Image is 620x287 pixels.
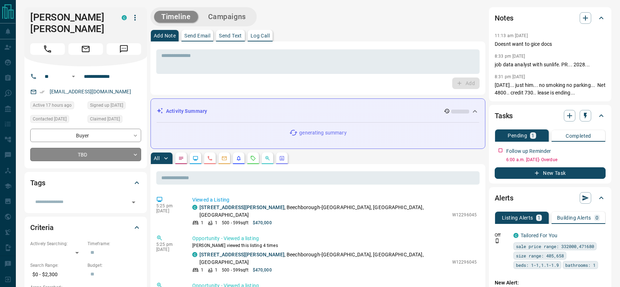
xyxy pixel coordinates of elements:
[122,15,127,20] div: condos.ca
[299,129,346,137] p: generating summary
[30,43,65,55] span: Call
[30,148,141,161] div: TBD
[495,81,606,97] p: [DATE]... just him... no smoking no parking... Net 4800.. credit 730.. lease is ending...
[30,101,84,111] div: Mon Aug 18 2025
[87,101,141,111] div: Wed Feb 15 2023
[495,110,513,122] h2: Tasks
[219,33,242,38] p: Send Text
[199,251,449,266] p: , Beechborough-[GEOGRAPHIC_DATA], [GEOGRAPHIC_DATA], [GEOGRAPHIC_DATA]
[30,115,84,125] div: Mon Aug 18 2025
[222,220,248,226] p: 500 - 599 sqft
[87,115,141,125] div: Wed Feb 15 2023
[154,11,198,23] button: Timeline
[87,262,141,269] p: Budget:
[30,12,111,35] h1: [PERSON_NAME] [PERSON_NAME]
[192,252,197,257] div: condos.ca
[516,252,564,259] span: size range: 405,658
[596,215,598,220] p: 0
[30,240,84,247] p: Actively Searching:
[166,107,207,115] p: Activity Summary
[566,133,591,138] p: Completed
[495,61,606,69] p: job data analyst with sunlife. PR... 2028...
[495,74,525,79] p: 8:31 pm [DATE]
[193,155,198,161] svg: Lead Browsing Activity
[508,133,527,138] p: Pending
[506,156,606,163] p: 6:00 a.m. [DATE] - Overdue
[157,105,479,118] div: Activity Summary
[30,269,84,281] p: $0 - $2,300
[30,129,141,142] div: Buyer
[156,242,181,247] p: 5:25 pm
[531,133,534,138] p: 1
[538,215,540,220] p: 1
[251,33,270,38] p: Log Call
[30,174,141,191] div: Tags
[502,215,533,220] p: Listing Alerts
[184,33,210,38] p: Send Email
[30,219,141,236] div: Criteria
[192,205,197,210] div: condos.ca
[495,40,606,48] p: Doesnt want to gice docs
[513,233,518,238] div: condos.ca
[221,155,227,161] svg: Emails
[90,115,120,123] span: Claimed [DATE]
[40,89,45,94] svg: Email Verified
[253,267,272,273] p: $470,000
[452,212,477,218] p: W12296045
[30,177,45,189] h2: Tags
[279,155,285,161] svg: Agent Actions
[192,196,477,204] p: Viewed a Listing
[33,115,67,123] span: Contacted [DATE]
[516,261,559,269] span: beds: 1-1,1.1-1.9
[199,252,284,257] a: [STREET_ADDRESS][PERSON_NAME]
[156,208,181,213] p: [DATE]
[199,204,449,219] p: , Beechborough-[GEOGRAPHIC_DATA], [GEOGRAPHIC_DATA], [GEOGRAPHIC_DATA]
[207,155,213,161] svg: Calls
[250,155,256,161] svg: Requests
[452,259,477,265] p: W12296045
[154,156,160,161] p: All
[521,233,557,238] a: Tailored For You
[565,261,596,269] span: bathrooms: 1
[495,33,528,38] p: 11:13 am [DATE]
[69,72,78,81] button: Open
[495,107,606,124] div: Tasks
[201,11,253,23] button: Campaigns
[506,147,551,155] p: Follow up Reminder
[495,167,606,179] button: New Task
[495,189,606,207] div: Alerts
[156,203,181,208] p: 5:25 pm
[253,220,272,226] p: $470,000
[557,215,591,220] p: Building Alerts
[495,54,525,59] p: 8:33 pm [DATE]
[30,222,54,233] h2: Criteria
[87,240,141,247] p: Timeframe:
[192,235,477,242] p: Opportunity - Viewed a listing
[129,197,139,207] button: Open
[222,267,248,273] p: 500 - 599 sqft
[215,267,217,273] p: 1
[68,43,103,55] span: Email
[192,242,477,249] p: [PERSON_NAME] viewed this listing 4 times
[199,204,284,210] a: [STREET_ADDRESS][PERSON_NAME]
[265,155,270,161] svg: Opportunities
[516,243,594,250] span: sale price range: 332000,471680
[215,220,217,226] p: 1
[90,102,123,109] span: Signed up [DATE]
[201,220,203,226] p: 1
[236,155,242,161] svg: Listing Alerts
[495,238,500,243] svg: Push Notification Only
[30,262,84,269] p: Search Range:
[495,9,606,27] div: Notes
[495,279,606,287] p: New Alert:
[495,232,509,238] p: Off
[50,89,131,94] a: [EMAIL_ADDRESS][DOMAIN_NAME]
[495,192,513,204] h2: Alerts
[33,102,72,109] span: Active 17 hours ago
[154,33,176,38] p: Add Note
[178,155,184,161] svg: Notes
[201,267,203,273] p: 1
[107,43,141,55] span: Message
[156,247,181,252] p: [DATE]
[495,12,513,24] h2: Notes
